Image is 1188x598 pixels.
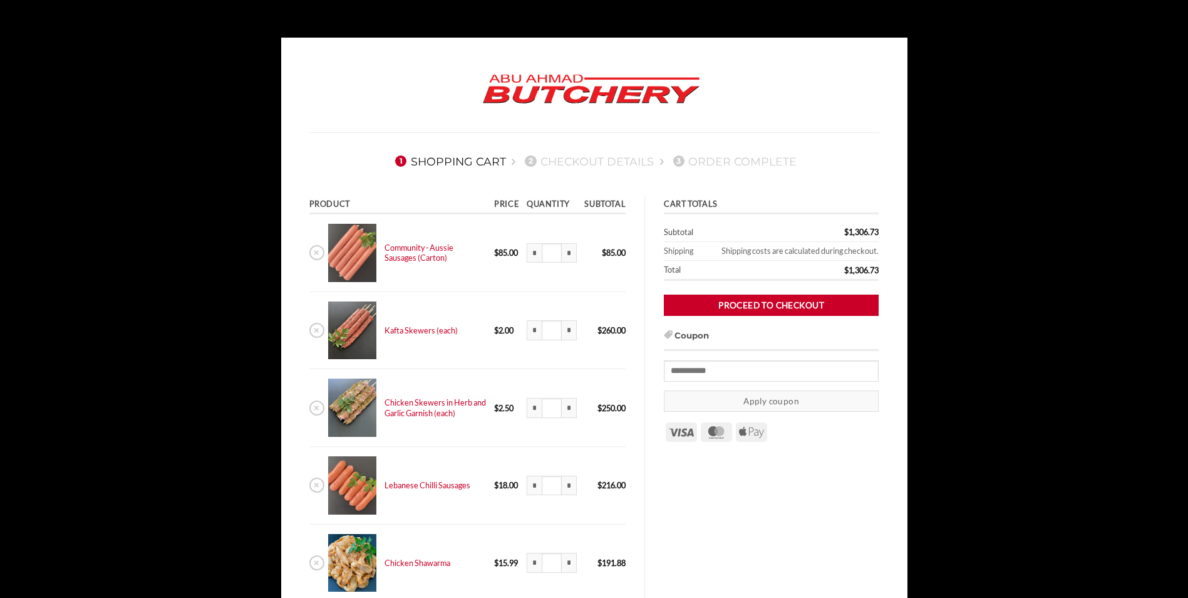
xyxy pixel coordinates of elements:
[527,398,542,418] input: Reduce quantity of Chicken Skewers in Herb and Garlic Garnish (each)
[562,553,577,573] input: Increase quantity of Chicken Shawarma
[527,243,542,263] input: Reduce quantity of Community - Aussie Sausages (Carton)
[328,379,376,437] img: Cart
[542,320,562,340] input: Product quantity
[494,325,514,335] bdi: 2.00
[494,325,498,335] span: $
[844,265,849,275] span: $
[664,421,769,442] div: Payment icons
[562,476,577,496] input: Increase quantity of Lebanese Chilli Sausages
[494,403,498,413] span: $
[494,558,518,568] bdi: 15.99
[385,243,453,263] a: Community - Aussie Sausages (Carton)
[597,480,626,490] bdi: 216.00
[664,330,879,351] h3: Coupon
[602,248,606,258] span: $
[597,558,626,568] bdi: 191.88
[1135,548,1175,585] iframe: chat widget
[385,480,470,490] a: Lebanese Chilli Sausages
[309,323,324,338] a: Remove Kafta Skewers (each) from cart
[664,242,701,261] th: Shipping
[494,248,498,258] span: $
[391,155,506,168] a: 1Shopping Cart
[309,245,324,260] a: Remove Community - Aussie Sausages (Carton) from cart
[597,325,602,335] span: $
[385,397,486,417] a: Chicken Skewers in Herb and Garlic Garnish (each)
[664,261,764,281] th: Total
[581,196,626,214] th: Subtotal
[542,243,562,263] input: Product quantity
[494,403,514,413] bdi: 2.50
[602,248,626,258] bdi: 85.00
[309,401,324,416] a: Remove Chicken Skewers in Herb and Garlic Garnish (each) from cart
[597,403,602,413] span: $
[527,476,542,496] input: Reduce quantity of Lebanese Chilli Sausages
[490,196,523,214] th: Price
[542,398,562,418] input: Product quantity
[844,227,849,237] span: $
[562,398,577,418] input: Increase quantity of Chicken Skewers in Herb and Garlic Garnish (each)
[701,242,879,261] td: Shipping costs are calculated during checkout.
[521,155,654,168] a: 2Checkout details
[385,325,458,335] a: Kafta Skewers (each)
[664,391,879,412] button: Apply coupon
[309,478,324,493] a: Remove Lebanese Chilli Sausages from cart
[494,558,498,568] span: $
[309,555,324,570] a: Remove Chicken Shawarma from cart
[664,223,764,242] th: Subtotal
[523,196,581,214] th: Quantity
[597,558,602,568] span: $
[309,145,879,177] nav: Checkout steps
[597,403,626,413] bdi: 250.00
[494,480,498,490] span: $
[542,553,562,573] input: Product quantity
[385,558,450,568] a: Chicken Shawarma
[542,476,562,496] input: Product quantity
[472,66,710,113] img: Abu Ahmad Butchery
[309,196,490,214] th: Product
[664,196,879,214] th: Cart totals
[494,248,518,258] bdi: 85.00
[664,295,879,317] a: Proceed to checkout
[597,480,602,490] span: $
[395,155,406,167] span: 1
[597,325,626,335] bdi: 260.00
[527,553,542,573] input: Reduce quantity of Chicken Shawarma
[328,534,376,592] img: Cart
[562,243,577,263] input: Increase quantity of Community - Aussie Sausages (Carton)
[562,320,577,340] input: Increase quantity of Kafta Skewers (each)
[527,320,542,340] input: Reduce quantity of Kafta Skewers (each)
[328,224,376,282] img: Cart
[494,480,518,490] bdi: 18.00
[525,155,536,167] span: 2
[328,302,376,360] img: Cart
[844,265,879,275] bdi: 1,306.73
[844,227,879,237] bdi: 1,306.73
[328,456,376,515] img: Cart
